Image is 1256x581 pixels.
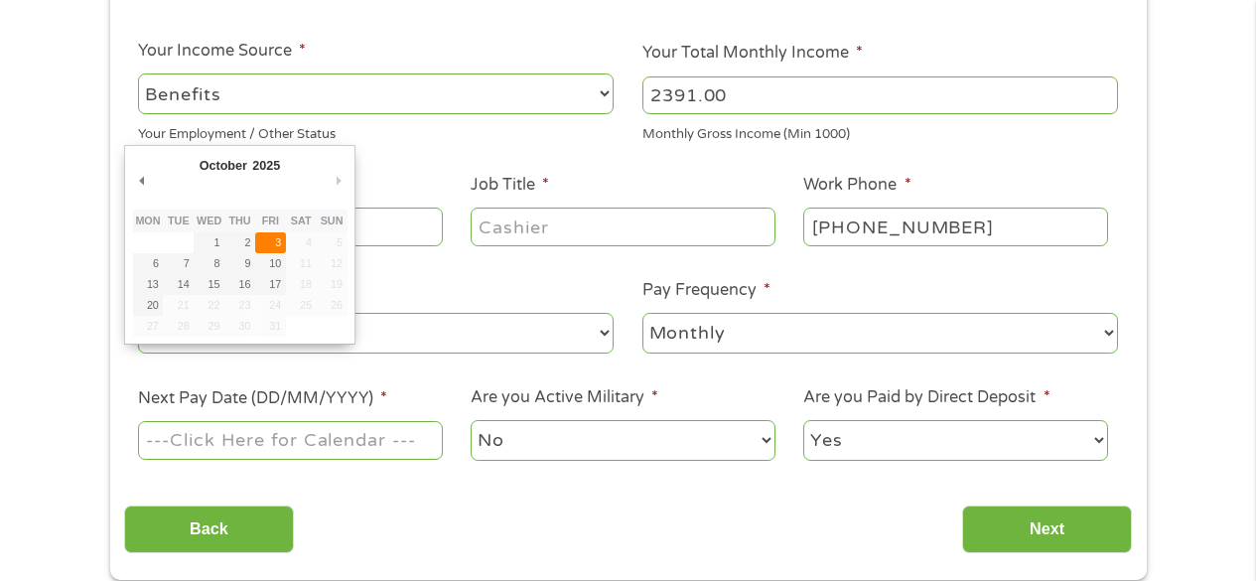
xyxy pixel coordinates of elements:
[250,153,283,180] div: 2025
[168,215,190,226] abbr: Tuesday
[194,232,224,253] button: 1
[330,168,348,195] button: Next Month
[471,208,774,245] input: Cashier
[224,232,255,253] button: 2
[642,118,1118,145] div: Monthly Gross Income (Min 1000)
[224,274,255,295] button: 16
[228,215,250,226] abbr: Thursday
[321,215,344,226] abbr: Sunday
[163,274,194,295] button: 14
[262,215,279,226] abbr: Friday
[194,274,224,295] button: 15
[803,208,1107,245] input: (231) 754-4010
[138,118,614,145] div: Your Employment / Other Status
[138,388,387,409] label: Next Pay Date (DD/MM/YYYY)
[642,76,1118,114] input: 1800
[133,274,164,295] button: 13
[138,41,306,62] label: Your Income Source
[255,274,286,295] button: 17
[471,175,549,196] label: Job Title
[255,253,286,274] button: 10
[197,215,221,226] abbr: Wednesday
[197,153,250,180] div: October
[124,506,294,554] input: Back
[194,253,224,274] button: 8
[642,43,863,64] label: Your Total Monthly Income
[224,253,255,274] button: 9
[133,295,164,316] button: 20
[133,168,151,195] button: Previous Month
[642,280,770,301] label: Pay Frequency
[135,215,160,226] abbr: Monday
[471,387,658,408] label: Are you Active Military
[133,253,164,274] button: 6
[962,506,1132,554] input: Next
[163,253,194,274] button: 7
[291,215,312,226] abbr: Saturday
[803,175,910,196] label: Work Phone
[255,232,286,253] button: 3
[803,387,1049,408] label: Are you Paid by Direct Deposit
[138,421,442,459] input: Use the arrow keys to pick a date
